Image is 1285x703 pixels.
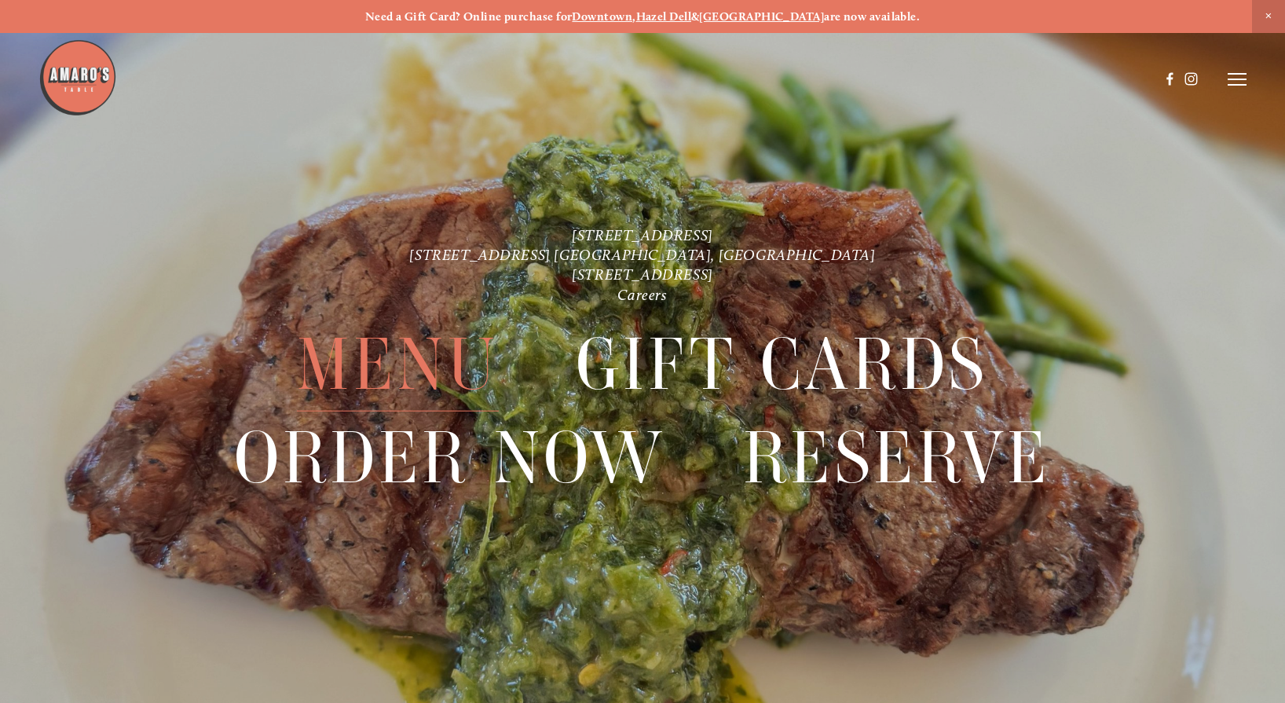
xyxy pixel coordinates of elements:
[636,9,692,24] a: Hazel Dell
[572,225,712,243] a: [STREET_ADDRESS]
[297,317,498,411] span: Menu
[409,246,875,264] a: [STREET_ADDRESS] [GEOGRAPHIC_DATA], [GEOGRAPHIC_DATA]
[234,412,665,504] a: Order Now
[699,9,824,24] a: [GEOGRAPHIC_DATA]
[743,412,1051,505] span: Reserve
[297,317,498,410] a: Menu
[743,412,1051,504] a: Reserve
[38,38,117,117] img: Amaro's Table
[691,9,699,24] strong: &
[824,9,920,24] strong: are now available.
[617,286,667,304] a: Careers
[632,9,635,24] strong: ,
[576,317,988,411] span: Gift Cards
[365,9,573,24] strong: Need a Gift Card? Online purchase for
[234,412,665,505] span: Order Now
[572,265,712,284] a: [STREET_ADDRESS]
[572,9,632,24] a: Downtown
[576,317,988,410] a: Gift Cards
